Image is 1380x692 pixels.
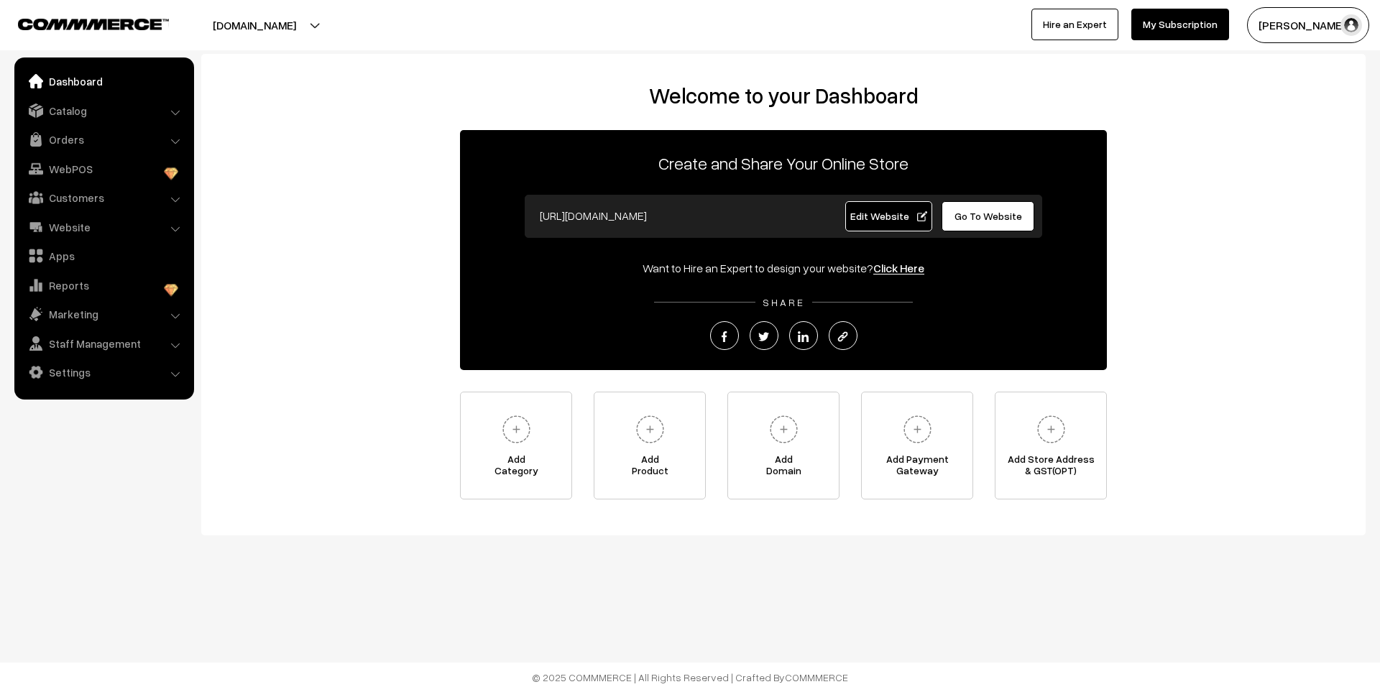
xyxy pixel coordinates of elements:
img: plus.svg [898,410,937,449]
a: Apps [18,243,189,269]
a: Dashboard [18,68,189,94]
a: My Subscription [1131,9,1229,40]
a: Reports [18,272,189,298]
a: Website [18,214,189,240]
span: Add Category [461,453,571,482]
button: [DOMAIN_NAME] [162,7,346,43]
a: Orders [18,126,189,152]
a: COMMMERCE [785,671,848,683]
a: Settings [18,359,189,385]
div: Want to Hire an Expert to design your website? [460,259,1107,277]
span: SHARE [755,296,812,308]
a: Add Store Address& GST(OPT) [995,392,1107,499]
img: user [1340,14,1362,36]
span: Add Payment Gateway [862,453,972,482]
span: Add Store Address & GST(OPT) [995,453,1106,482]
a: AddDomain [727,392,839,499]
a: Go To Website [942,201,1034,231]
a: Edit Website [845,201,933,231]
a: AddCategory [460,392,572,499]
img: plus.svg [1031,410,1071,449]
span: Add Domain [728,453,839,482]
a: Marketing [18,301,189,327]
a: Staff Management [18,331,189,356]
p: Create and Share Your Online Store [460,150,1107,176]
span: Edit Website [850,210,927,222]
h2: Welcome to your Dashboard [216,83,1351,109]
a: AddProduct [594,392,706,499]
a: COMMMERCE [18,14,144,32]
a: WebPOS [18,156,189,182]
img: COMMMERCE [18,19,169,29]
span: Add Product [594,453,705,482]
a: Add PaymentGateway [861,392,973,499]
a: Customers [18,185,189,211]
a: Click Here [873,261,924,275]
a: Catalog [18,98,189,124]
img: plus.svg [764,410,804,449]
button: [PERSON_NAME] [1247,7,1369,43]
img: plus.svg [630,410,670,449]
span: Go To Website [954,210,1022,222]
a: Hire an Expert [1031,9,1118,40]
img: plus.svg [497,410,536,449]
